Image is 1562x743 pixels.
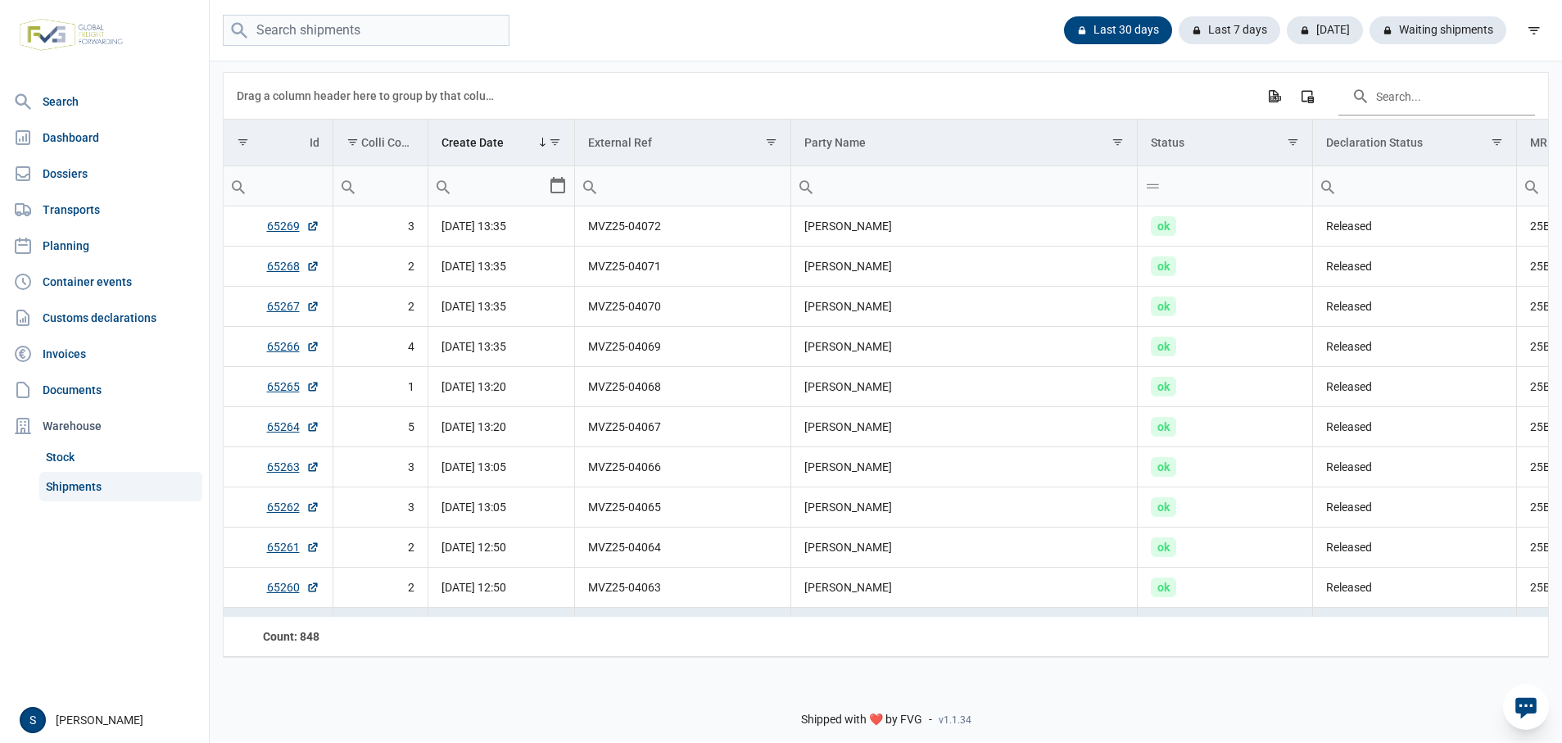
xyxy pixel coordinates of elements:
[333,206,428,247] td: 3
[428,166,575,206] td: Filter cell
[1179,16,1280,44] div: Last 7 days
[441,340,506,353] span: [DATE] 13:35
[267,539,319,555] a: 65261
[333,247,428,287] td: 2
[1313,120,1517,166] td: Column Declaration Status
[237,73,1535,119] div: Data grid toolbar
[224,166,333,206] input: Filter cell
[1313,287,1517,327] td: Released
[267,419,319,435] a: 65264
[1313,487,1517,528] td: Released
[575,447,791,487] td: MVZ25-04066
[7,410,202,442] div: Warehouse
[1138,166,1313,206] td: Filter cell
[575,166,790,206] input: Filter cell
[333,407,428,447] td: 5
[20,707,199,733] div: [PERSON_NAME]
[333,568,428,608] td: 2
[1259,81,1288,111] div: Export all data to Excel
[1138,166,1312,206] input: Filter cell
[333,447,428,487] td: 3
[428,166,458,206] div: Search box
[791,568,1138,608] td: [PERSON_NAME]
[1293,81,1322,111] div: Column Chooser
[1151,537,1176,557] span: ok
[1491,136,1503,148] span: Show filter options for column 'Declaration Status'
[267,378,319,395] a: 65265
[1138,120,1313,166] td: Column Status
[575,487,791,528] td: MVZ25-04065
[441,260,506,273] span: [DATE] 13:35
[791,166,1138,206] td: Filter cell
[441,581,506,594] span: [DATE] 12:50
[929,713,932,727] span: -
[7,374,202,406] a: Documents
[267,218,319,234] a: 65269
[20,707,46,733] button: S
[333,528,428,568] td: 2
[333,327,428,367] td: 4
[237,628,319,645] div: Id Count: 848
[791,206,1138,247] td: [PERSON_NAME]
[804,136,866,149] div: Party Name
[428,166,548,206] input: Filter cell
[13,12,129,57] img: FVG - Global freight forwarding
[801,713,922,727] span: Shipped with ❤️ by FVG
[939,714,971,727] span: v1.1.34
[575,287,791,327] td: MVZ25-04070
[1313,528,1517,568] td: Released
[548,166,568,206] div: Select
[333,287,428,327] td: 2
[310,136,319,149] div: Id
[791,528,1138,568] td: [PERSON_NAME]
[575,166,791,206] td: Filter cell
[7,193,202,226] a: Transports
[333,487,428,528] td: 3
[1287,136,1299,148] span: Show filter options for column 'Status'
[791,287,1138,327] td: [PERSON_NAME]
[791,407,1138,447] td: [PERSON_NAME]
[441,380,506,393] span: [DATE] 13:20
[791,166,821,206] div: Search box
[575,166,604,206] div: Search box
[1313,327,1517,367] td: Released
[1313,247,1517,287] td: Released
[1517,166,1546,206] div: Search box
[223,15,509,47] input: Search shipments
[791,447,1138,487] td: [PERSON_NAME]
[575,120,791,166] td: Column External Ref
[1313,166,1517,206] td: Filter cell
[441,460,506,473] span: [DATE] 13:05
[7,265,202,298] a: Container events
[1112,136,1124,148] span: Show filter options for column 'Party Name'
[1313,166,1516,206] input: Filter cell
[1151,578,1176,597] span: ok
[1519,16,1549,45] div: filter
[7,85,202,118] a: Search
[1370,16,1506,44] div: Waiting shipments
[333,166,428,206] td: Filter cell
[1530,136,1555,149] div: MRN
[428,120,575,166] td: Column Create Date
[1151,216,1176,236] span: ok
[361,136,416,149] div: Colli Count
[575,568,791,608] td: MVZ25-04063
[441,501,506,514] span: [DATE] 13:05
[441,220,506,233] span: [DATE] 13:35
[1338,76,1535,116] input: Search in the data grid
[1151,457,1176,477] span: ok
[791,120,1138,166] td: Column Party Name
[441,420,506,433] span: [DATE] 13:20
[333,120,428,166] td: Column Colli Count
[333,166,363,206] div: Search box
[224,166,253,206] div: Search box
[575,247,791,287] td: MVZ25-04071
[224,120,333,166] td: Column Id
[267,298,319,315] a: 65267
[1151,417,1176,437] span: ok
[267,579,319,596] a: 65260
[441,300,506,313] span: [DATE] 13:35
[7,157,202,190] a: Dossiers
[791,608,1138,648] td: [PERSON_NAME]
[333,367,428,407] td: 1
